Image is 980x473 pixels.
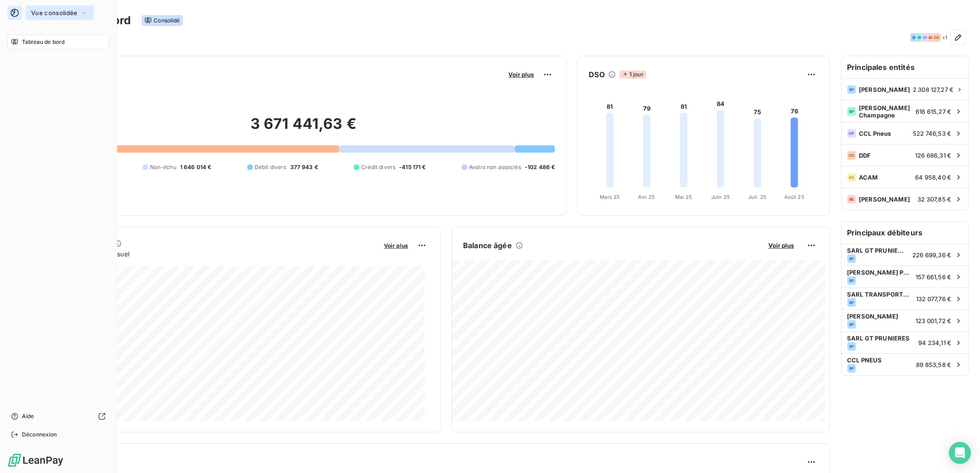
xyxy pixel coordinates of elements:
[600,194,620,200] tspan: Mars 25
[290,163,318,171] span: 377 943 €
[22,412,34,420] span: Aide
[847,254,856,263] div: BP
[910,33,919,42] div: BP
[766,241,797,250] button: Voir plus
[927,33,936,42] div: BE
[52,249,378,259] span: Chiffre d'affaires mensuel
[913,86,953,93] span: 2 308 127,27 €
[916,33,925,42] div: BP
[921,33,930,42] div: CP
[399,163,426,171] span: -415 171 €
[916,317,951,324] span: 123 001,72 €
[847,151,856,160] div: DD
[381,241,411,250] button: Voir plus
[847,276,856,285] div: BP
[859,174,912,181] span: ACAM
[847,335,913,342] span: SARL GT PRUNIERES
[859,130,910,137] span: CCL Pneus
[842,266,969,287] div: [PERSON_NAME] PNEUS CHAMPAGNEBP157 661,56 €
[842,309,969,331] div: [PERSON_NAME]BP123 001,72 €
[842,222,969,244] h6: Principaux débiteurs
[847,85,856,94] div: BP
[842,353,969,375] div: CCL PNEUSBP89 853,58 €
[255,163,287,171] span: Débit divers
[711,194,730,200] tspan: Juin 25
[619,70,646,79] span: 1 jour
[384,242,408,249] span: Voir plus
[142,15,182,26] span: Consolidé
[913,130,951,137] span: 522 746,53 €
[748,194,767,200] tspan: Juil. 25
[525,163,555,171] span: -102 486 €
[916,295,951,303] span: 132 077,76 €
[847,320,856,329] div: BP
[915,152,951,159] span: 126 686,31 €
[508,71,534,78] span: Voir plus
[768,242,794,249] span: Voir plus
[31,9,77,16] span: Vue consolidée
[7,409,109,424] a: Aide
[506,70,537,79] button: Voir plus
[915,174,951,181] span: 64 958,40 €
[22,430,57,439] span: Déconnexion
[942,35,947,40] span: + 1
[842,244,969,266] div: SARL GT PRUNIERESBP226 699,36 €
[859,104,913,119] span: [PERSON_NAME] Champagne
[916,273,951,281] span: 157 661,56 €
[676,194,692,200] tspan: Mai 25
[859,152,912,159] span: DDF
[847,247,907,254] span: SARL GT PRUNIERES
[847,269,910,276] span: [PERSON_NAME] PNEUS CHAMPAGNE
[463,240,512,251] h6: Balance âgée
[469,163,521,171] span: Avoirs non associés
[916,108,951,115] span: 616 615,27 €
[859,86,910,93] span: [PERSON_NAME]
[916,361,951,368] span: 89 853,58 €
[22,38,64,46] span: Tableau de bord
[917,196,951,203] span: 32 307,85 €
[847,364,856,373] div: BP
[842,287,969,309] div: SARL TRANSPORTS HELP SERVICEBP132 077,76 €
[847,356,911,364] span: CCL PNEUS
[847,129,856,138] div: CP
[589,69,604,80] h6: DSO
[842,56,969,78] h6: Principales entités
[7,453,64,468] img: Logo LeanPay
[847,107,856,116] div: BP
[842,331,969,353] div: SARL GT PRUNIERESBP94 234,11 €
[150,163,176,171] span: Non-échu
[52,115,555,142] h2: 3 671 441,63 €
[918,339,951,346] span: 94 234,11 €
[361,163,395,171] span: Crédit divers
[932,33,941,42] div: DD
[639,194,655,200] tspan: Avr. 25
[847,313,910,320] span: [PERSON_NAME]
[847,298,856,307] div: BP
[949,442,971,464] div: Open Intercom Messenger
[912,251,951,259] span: 226 699,36 €
[847,173,856,182] div: AC
[847,195,856,204] div: BE
[180,163,212,171] span: 1 646 014 €
[7,35,109,49] a: Tableau de bord
[784,194,804,200] tspan: Août 25
[859,196,915,203] span: [PERSON_NAME]
[847,342,856,351] div: BP
[847,291,911,298] span: SARL TRANSPORTS HELP SERVICE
